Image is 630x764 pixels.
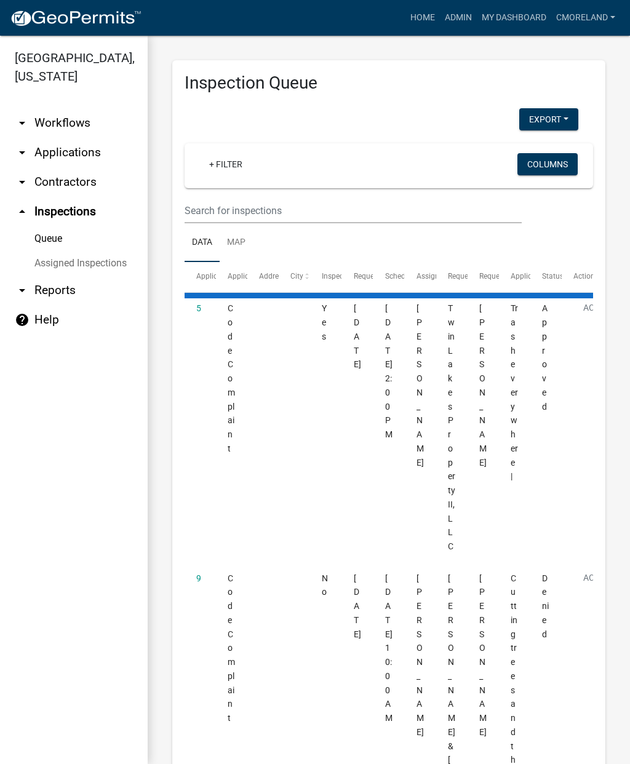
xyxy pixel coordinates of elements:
[15,204,30,219] i: arrow_drop_up
[322,303,327,341] span: Yes
[440,6,477,30] a: Admin
[511,303,518,481] span: Trash everywhere |
[448,272,503,281] span: Requestor Name
[290,272,303,281] span: City
[573,301,624,332] button: Action
[196,573,201,583] a: 9
[511,272,588,281] span: Application Description
[436,262,468,292] datatable-header-cell: Requestor Name
[228,303,235,453] span: Code Complaint
[354,573,361,639] span: 06/17/2022
[417,573,424,737] span: Cedrick Moreland
[259,272,286,281] span: Address
[404,262,436,292] datatable-header-cell: Assigned Inspector
[185,223,220,263] a: Data
[354,272,405,281] span: Requested Date
[385,272,438,281] span: Scheduled Time
[310,262,341,292] datatable-header-cell: Inspection Type
[15,145,30,160] i: arrow_drop_down
[373,262,404,292] datatable-header-cell: Scheduled Time
[220,223,253,263] a: Map
[542,272,564,281] span: Status
[479,303,487,467] span: Tony Clack
[477,6,551,30] a: My Dashboard
[417,272,480,281] span: Assigned Inspector
[341,262,373,292] datatable-header-cell: Requested Date
[279,262,310,292] datatable-header-cell: City
[417,303,424,467] span: Cedrick Moreland
[322,573,328,597] span: No
[468,262,499,292] datatable-header-cell: Requestor Phone
[479,573,487,737] span: Celia Chancey
[185,73,593,94] h3: Inspection Queue
[562,262,593,292] datatable-header-cell: Actions
[185,262,216,292] datatable-header-cell: Application
[542,303,548,411] span: Approved
[199,153,252,175] a: + Filter
[15,283,30,298] i: arrow_drop_down
[551,6,620,30] a: cmoreland
[185,198,522,223] input: Search for inspections
[228,573,235,723] span: Code Complaint
[530,262,562,292] datatable-header-cell: Status
[15,116,30,130] i: arrow_drop_down
[479,272,536,281] span: Requestor Phone
[228,272,284,281] span: Application Type
[573,272,599,281] span: Actions
[322,272,374,281] span: Inspection Type
[354,303,361,369] span: 06/07/2022
[15,312,30,327] i: help
[216,262,247,292] datatable-header-cell: Application Type
[448,303,455,551] span: Twin Lakes Property II, LLC
[385,301,393,442] div: [DATE] 2:00 PM
[15,175,30,189] i: arrow_drop_down
[196,272,234,281] span: Application
[405,6,440,30] a: Home
[517,153,578,175] button: Columns
[519,108,578,130] button: Export
[499,262,530,292] datatable-header-cell: Application Description
[196,303,201,313] a: 5
[542,573,549,639] span: Denied
[573,571,624,602] button: Action
[247,262,279,292] datatable-header-cell: Address
[385,571,393,725] div: [DATE] 10:00 AM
